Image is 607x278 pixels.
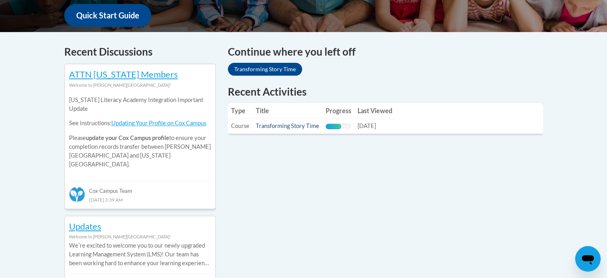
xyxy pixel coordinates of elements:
a: ATTN [US_STATE] Members [69,69,178,80]
span: Course [231,122,249,129]
a: Transforming Story Time [228,63,302,76]
a: Transforming Story Time [256,122,319,129]
b: update your Cox Campus profile [86,134,169,141]
iframe: Button to launch messaging window [575,246,601,272]
th: Progress [322,103,354,119]
h4: Continue where you left off [228,44,543,60]
a: Updates [69,221,101,232]
div: Welcome to [PERSON_NAME][GEOGRAPHIC_DATA]! [69,81,211,90]
span: [DATE] [358,122,376,129]
div: Please to ensure your completion records transfer between [PERSON_NAME][GEOGRAPHIC_DATA] and [US_... [69,90,211,175]
p: See instructions: [69,119,211,128]
th: Title [253,103,322,119]
th: Type [228,103,253,119]
a: Quick Start Guide [64,4,151,27]
th: Last Viewed [354,103,395,119]
div: Welcome to [PERSON_NAME][GEOGRAPHIC_DATA]! [69,232,211,241]
h1: Recent Activities [228,84,543,99]
div: Cox Campus Team [69,180,211,195]
p: Weʹre excited to welcome you to our newly upgraded Learning Management System (LMS)! Our team has... [69,241,211,268]
a: Updating Your Profile on Cox Campus [111,120,206,126]
p: [US_STATE] Literacy Academy Integration Important Update [69,96,211,113]
div: [DATE] 3:39 AM [69,195,211,204]
h4: Recent Discussions [64,44,216,60]
img: Cox Campus Team [69,186,85,202]
div: Progress, % [326,124,341,129]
